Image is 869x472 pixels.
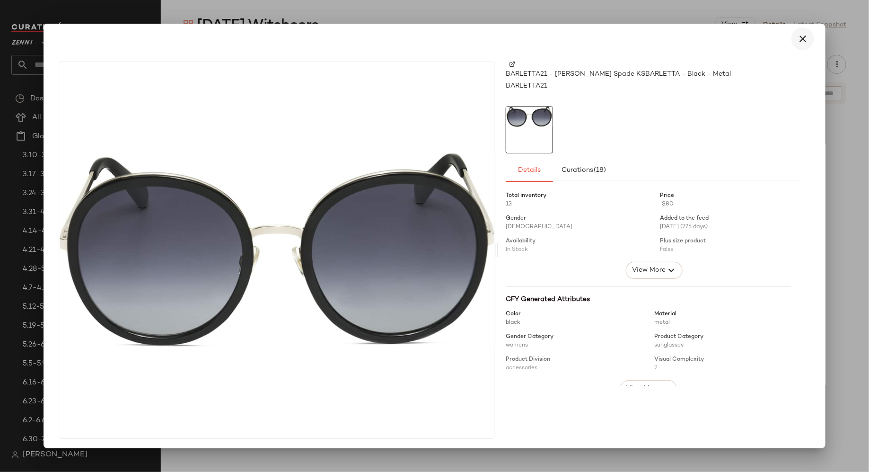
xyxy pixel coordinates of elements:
[620,380,677,397] button: View More
[506,107,553,127] img: BARLETTA21-sunglasses-front-view.jpg
[506,81,547,91] span: BARLETTA21
[509,62,515,67] img: svg%3e
[562,167,607,174] span: Curations
[506,69,731,79] span: BARLETTA21 - [PERSON_NAME] Spade KSBARLETTA - Black - Metal
[626,383,660,394] span: View More
[506,294,791,304] div: CFY Generated Attributes
[518,167,541,174] span: Details
[626,262,683,279] button: View More
[59,153,495,347] img: BARLETTA21-sunglasses-front-view.jpg
[594,167,606,174] span: (18)
[632,265,666,276] span: View More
